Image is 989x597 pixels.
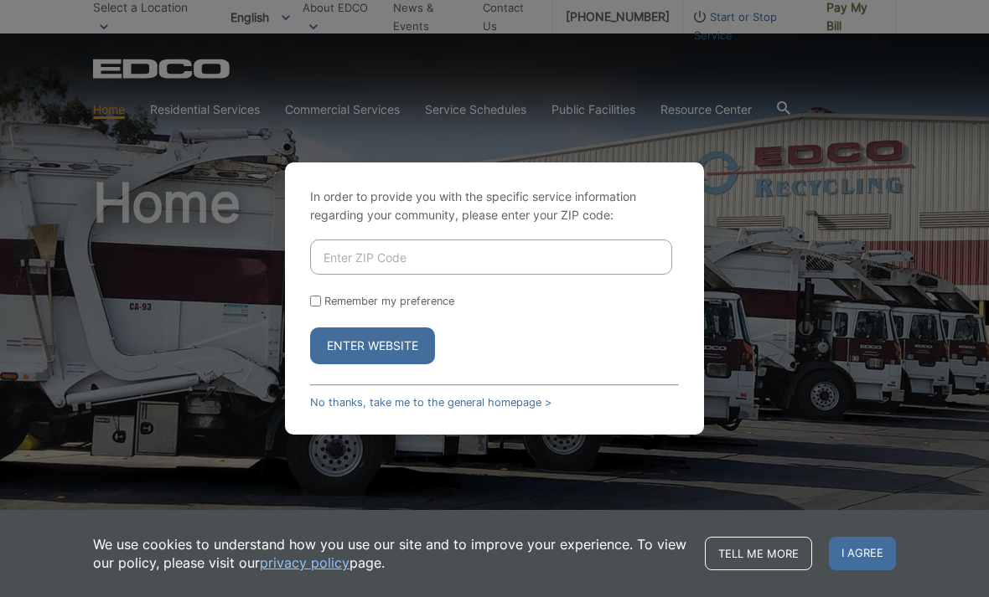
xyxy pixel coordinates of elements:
p: We use cookies to understand how you use our site and to improve your experience. To view our pol... [93,535,688,572]
span: I agree [829,537,896,570]
a: No thanks, take me to the general homepage > [310,396,551,409]
a: privacy policy [260,553,350,572]
input: Enter ZIP Code [310,239,672,275]
a: Tell me more [705,537,812,570]
label: Remember my preference [324,295,454,307]
button: Enter Website [310,327,435,364]
p: In order to provide you with the specific service information regarding your community, please en... [310,188,679,224]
